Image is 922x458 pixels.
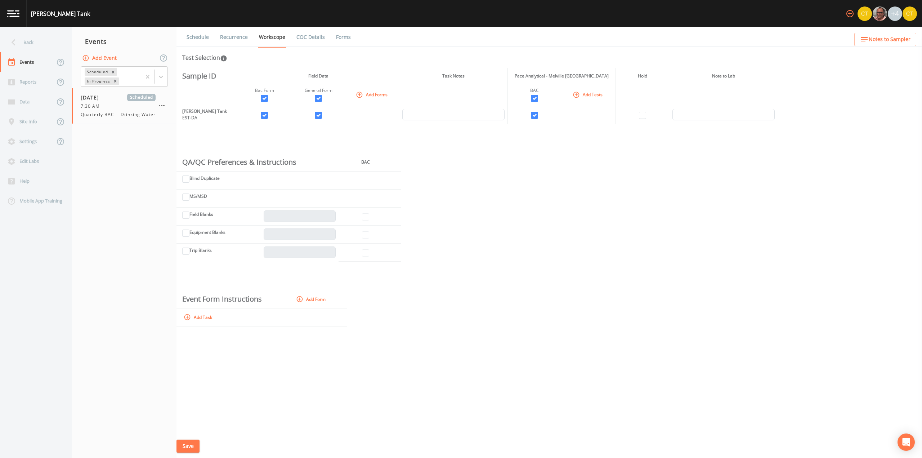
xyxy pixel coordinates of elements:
th: Sample ID [176,68,230,84]
div: Test Selection [182,53,227,62]
td: [PERSON_NAME] Tank EST-DA [176,105,230,124]
span: Drinking Water [121,111,156,118]
label: Blind Duplicate [189,175,220,182]
div: BAC [511,87,559,94]
div: General Form [294,87,343,94]
th: Pace Analytical - Melville [GEOGRAPHIC_DATA] [507,68,616,84]
label: MS/MSD [189,193,207,200]
div: Mike Franklin [872,6,887,21]
span: Notes to Sampler [869,35,910,44]
th: Hold [616,68,670,84]
th: Note to Lab [670,68,778,84]
a: Forms [335,27,352,47]
img: logo [7,10,19,17]
th: Field Data [237,68,399,84]
div: Open Intercom Messenger [898,433,915,451]
a: Recurrence [219,27,249,47]
a: Schedule [185,27,210,47]
button: Add Event [81,52,120,65]
img: 7f2cab73c0e50dc3fbb7023805f649db [903,6,917,21]
div: +4 [888,6,902,21]
img: 7f2cab73c0e50dc3fbb7023805f649db [858,6,872,21]
label: Trip Blanks [189,247,212,254]
label: Equipment Blanks [189,229,225,236]
button: Add Forms [354,89,390,101]
img: e2d790fa78825a4bb76dcb6ab311d44c [873,6,887,21]
span: [DATE] [81,94,104,101]
div: [PERSON_NAME] Tank [31,9,90,18]
div: Bac Form [240,87,288,94]
th: QA/QC Preferences & Instructions [176,153,339,171]
span: 7:30 AM [81,103,104,110]
th: Task Notes [399,68,507,84]
span: Quarterly BAC [81,111,118,118]
div: Remove In Progress [111,77,119,85]
span: Scheduled [127,94,156,101]
button: Add Form [295,293,328,305]
button: Notes to Sampler [854,33,916,46]
div: In Progress [85,77,111,85]
div: Remove Scheduled [109,68,117,76]
a: Workscope [258,27,286,48]
a: [DATE]Scheduled7:30 AMQuarterly BACDrinking Water [72,88,176,124]
th: Event Form Instructions [176,290,285,308]
svg: In this section you'll be able to select the analytical test to run, based on the media type, and... [220,55,227,62]
th: BAC [339,153,393,171]
div: Scheduled [85,68,109,76]
div: Events [72,32,176,50]
button: Add Task [182,311,215,323]
label: Field Blanks [189,211,213,218]
div: Chris Tobin [857,6,872,21]
button: Add Tests [571,89,605,101]
button: Save [176,440,200,453]
a: COC Details [295,27,326,47]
